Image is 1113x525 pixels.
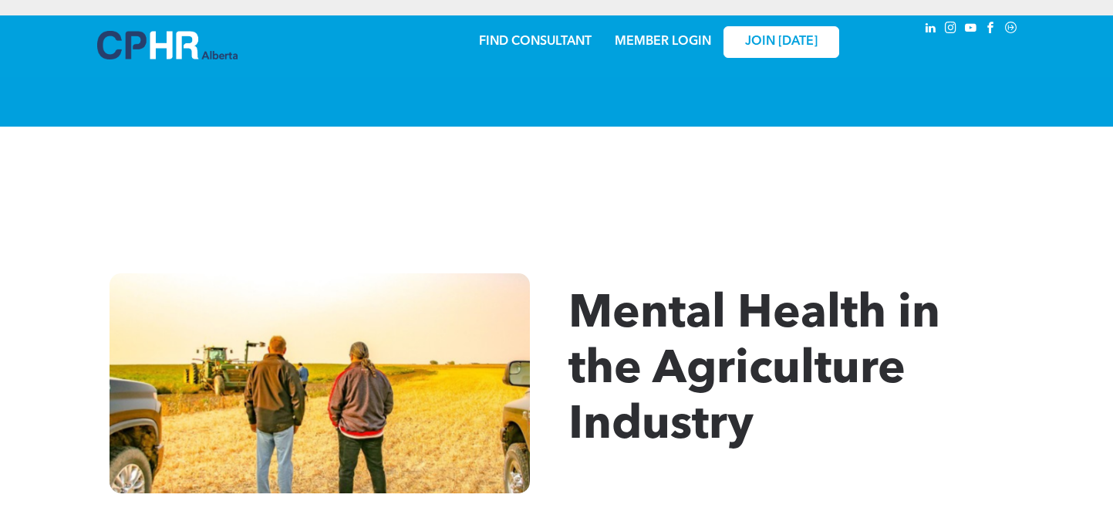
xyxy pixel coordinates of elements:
[922,19,939,40] a: linkedin
[943,19,960,40] a: instagram
[615,36,711,48] a: MEMBER LOGIN
[983,19,1000,40] a: facebook
[723,26,839,58] a: JOIN [DATE]
[479,36,592,48] a: FIND CONSULTANT
[745,35,818,49] span: JOIN [DATE]
[963,19,980,40] a: youtube
[97,31,238,59] img: A blue and white logo for cp alberta
[568,292,940,449] span: Mental Health in the Agriculture Industry
[1003,19,1020,40] a: Social network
